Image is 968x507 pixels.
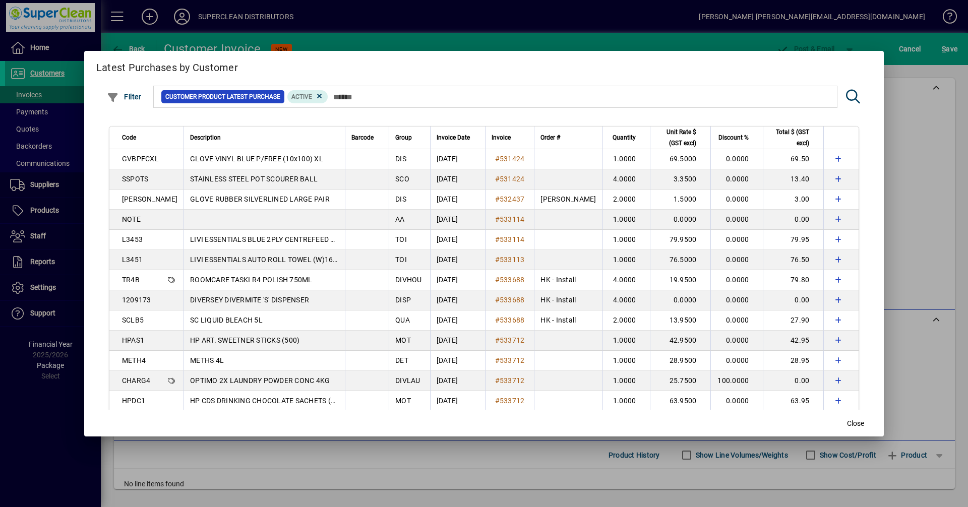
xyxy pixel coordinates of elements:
span: # [495,175,500,183]
td: [DATE] [430,189,485,210]
span: TOI [395,235,407,243]
span: AA [395,215,405,223]
td: 3.00 [763,189,823,210]
span: Customer Product Latest Purchase [165,92,280,102]
td: 19.9500 [650,270,710,290]
td: 1.0000 [602,371,650,391]
a: #532437 [492,194,528,205]
td: [DATE] [430,149,485,169]
button: Close [839,414,872,432]
span: TOI [395,256,407,264]
td: 3.3500 [650,169,710,189]
span: # [495,316,500,324]
span: STAINLESS STEEL POT SCOURER BALL [190,175,318,183]
h2: Latest Purchases by Customer [84,51,884,80]
div: Invoice Date [437,132,479,143]
span: 532437 [500,195,525,203]
td: 0.00 [763,290,823,310]
td: 13.40 [763,169,823,189]
span: SCLB5 [122,316,144,324]
span: HPAS1 [122,336,144,344]
div: Discount % [717,132,758,143]
td: [DATE] [430,310,485,331]
td: 76.50 [763,250,823,270]
span: 533712 [500,336,525,344]
span: Barcode [351,132,374,143]
td: 69.5000 [650,149,710,169]
span: Invoice Date [437,132,470,143]
span: GLOVE VINYL BLUE P/FREE (10x100) XL [190,155,323,163]
a: #533114 [492,234,528,245]
a: #533688 [492,294,528,305]
span: MOT [395,336,411,344]
span: # [495,215,500,223]
div: Order # [540,132,596,143]
td: [DATE] [430,391,485,411]
td: HK - Install [534,310,602,331]
span: # [495,356,500,364]
span: TR4B [122,276,140,284]
td: 0.0000 [710,290,763,310]
span: 533688 [500,316,525,324]
td: 0.0000 [710,310,763,331]
span: Filter [107,93,142,101]
td: 0.0000 [710,230,763,250]
span: 1209173 [122,296,151,304]
span: L3453 [122,235,143,243]
span: DISP [395,296,411,304]
span: # [495,276,500,284]
span: METH4 [122,356,146,364]
span: HP ART. SWEETNER STICKS (500) [190,336,299,344]
td: [DATE] [430,371,485,391]
td: 0.0000 [710,351,763,371]
span: SC LIQUID BLEACH 5L [190,316,263,324]
td: 0.0000 [710,331,763,351]
td: 79.80 [763,270,823,290]
td: [DATE] [430,290,485,310]
td: 0.0000 [710,270,763,290]
div: Barcode [351,132,383,143]
span: Discount % [718,132,749,143]
td: 0.0000 [710,250,763,270]
td: 0.0000 [710,189,763,210]
td: 1.0000 [602,351,650,371]
span: [PERSON_NAME] [122,195,177,203]
td: 1.0000 [602,149,650,169]
span: DIS [395,155,406,163]
span: DIVLAU [395,376,420,385]
a: #533712 [492,375,528,386]
td: 27.90 [763,310,823,331]
td: 1.0000 [602,230,650,250]
a: #533113 [492,254,528,265]
span: 531424 [500,175,525,183]
span: GLOVE RUBBER SILVERLINED LARGE PAIR [190,195,330,203]
button: Filter [104,88,144,106]
td: [DATE] [430,169,485,189]
a: #533114 [492,214,528,225]
td: 42.9500 [650,331,710,351]
a: #533688 [492,274,528,285]
a: #533712 [492,395,528,406]
span: Unit Rate $ (GST excl) [656,126,696,149]
span: # [495,235,500,243]
a: #533688 [492,314,528,326]
td: 1.0000 [602,250,650,270]
a: #531424 [492,153,528,164]
td: [DATE] [430,331,485,351]
span: OPTIMO 2X LAUNDRY POWDER CONC 4KG [190,376,330,385]
span: # [495,336,500,344]
a: #531424 [492,173,528,184]
td: 63.95 [763,391,823,411]
td: [DATE] [430,351,485,371]
span: Group [395,132,412,143]
span: CHARG4 [122,376,151,385]
span: GVBPFCXL [122,155,159,163]
td: 0.00 [763,210,823,230]
td: 0.0000 [710,169,763,189]
td: [DATE] [430,210,485,230]
span: 533114 [500,215,525,223]
span: # [495,155,500,163]
td: 0.0000 [650,290,710,310]
span: 533712 [500,397,525,405]
span: SSPOTS [122,175,149,183]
